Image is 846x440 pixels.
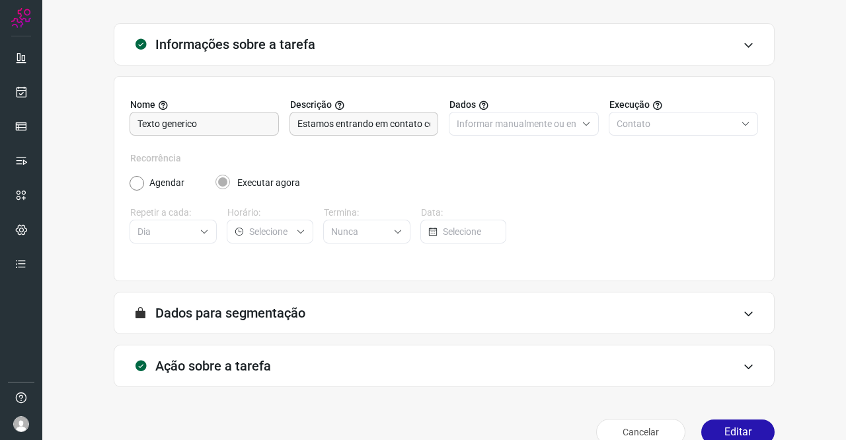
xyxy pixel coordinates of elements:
[155,305,305,321] h3: Dados para segmentação
[290,98,332,112] span: Descrição
[421,206,508,220] label: Data:
[237,176,300,190] label: Executar agora
[137,112,271,135] input: Digite o nome para a sua tarefa.
[137,220,194,243] input: Selecione
[227,206,314,220] label: Horário:
[457,112,576,135] input: Selecione o tipo de envio
[297,112,431,135] input: Forneça uma breve descrição da sua tarefa.
[443,220,499,243] input: Selecione
[130,152,758,165] label: Recorrência
[617,112,736,135] input: Selecione o tipo de envio
[449,98,476,112] span: Dados
[149,176,184,190] label: Agendar
[155,36,315,52] h3: Informações sobre a tarefa
[155,358,271,374] h3: Ação sobre a tarefa
[130,206,217,220] label: Repetir a cada:
[609,98,650,112] span: Execução
[331,220,388,243] input: Selecione
[13,416,29,432] img: avatar-user-boy.jpg
[130,98,155,112] span: Nome
[249,220,291,243] input: Selecione
[324,206,410,220] label: Termina:
[11,8,31,28] img: Logo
